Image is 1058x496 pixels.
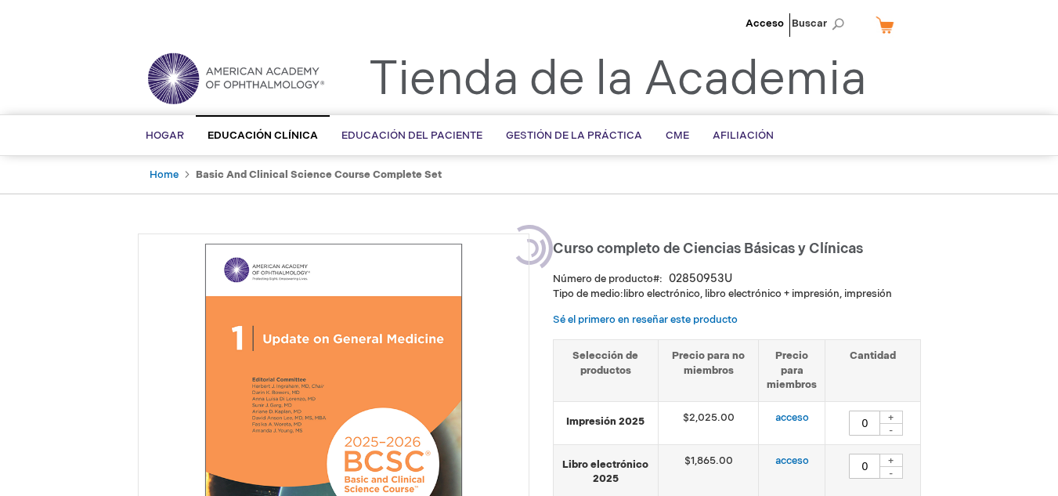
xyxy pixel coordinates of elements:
font: Libro electrónico 2025 [562,458,648,486]
font: + [888,412,894,425]
font: $2,025.00 [683,411,735,424]
font: Número de producto [553,273,653,285]
font: Curso completo de Ciencias Básicas y Clínicas [553,241,863,257]
font: Cantidad [850,349,896,362]
font: Buscar [792,17,827,30]
font: Precio para no miembros [672,349,745,377]
font: libro electrónico, libro electrónico + impresión, impresión [623,288,892,300]
font: Hogar [146,129,184,142]
font: + [888,455,894,468]
font: - [889,425,893,437]
font: $1,865.00 [684,454,733,467]
font: Afiliación [713,129,774,142]
a: Sé el primero en reseñar este producto [553,313,738,326]
a: Acceso [746,17,784,30]
a: Home [150,168,179,181]
font: CME [666,129,689,142]
a: acceso [775,411,809,424]
font: Educación clínica [208,129,318,142]
font: Selección de productos [572,349,638,377]
font: Precio para miembros [767,349,817,391]
a: acceso [775,454,809,467]
font: 02850953U [669,272,732,285]
font: Educación del paciente [341,129,482,142]
strong: Basic and Clinical Science Course Complete Set [196,168,442,181]
font: - [889,468,893,480]
input: Cantidad [849,454,880,479]
input: Cantidad [849,411,880,436]
font: Gestión de la práctica [506,129,642,142]
font: Tipo de medio: [553,288,623,300]
a: Tienda de la Academia [369,52,867,108]
font: Impresión 2025 [566,415,645,428]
